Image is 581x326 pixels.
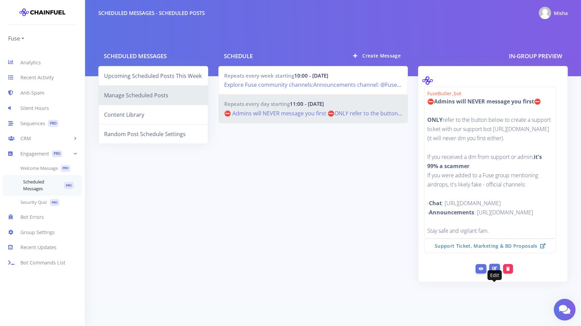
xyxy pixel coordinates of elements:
img: chainfuel-logo [19,5,65,19]
a: Fuse [8,33,24,44]
span: Misha [554,10,568,16]
div: FuseButler_bot [427,90,553,97]
h3: Scheduled Messages [104,52,203,61]
p: Stay safe and vigilant fam. [427,226,553,235]
a: Content Library [98,105,208,125]
a: Random Post Schedule Settings [98,124,208,144]
span: Create Message [362,52,401,59]
p: - : [URL][DOMAIN_NAME] [427,199,553,208]
a: @mishadub95 Photo Misha [533,5,568,20]
span: PRO [50,199,60,206]
strong: Chat [429,199,442,207]
a: Manage Scheduled Posts [98,85,208,105]
strong: Admins will NEVER message you first [434,98,534,105]
a: Support Ticket, Marketing & BD Proposals [424,239,556,253]
strong: it's 99% a scammer [427,153,542,170]
span: PRO [64,182,74,189]
p: ⛔️ ⛔️ [427,97,553,106]
span: PRO [61,165,70,172]
h3: in-group preview [509,52,562,61]
span: Repeats every day starting [224,100,290,107]
img: @mishadub95 Photo [539,7,551,19]
img: Chainfuel Botler [422,76,433,85]
a: Upcoming Scheduled Posts This Week [98,66,208,86]
p: If you received a dm from support or admin, . [427,152,553,171]
p: - : [URL][DOMAIN_NAME] [427,208,553,217]
a: Scheduled MessagesPRO [3,175,82,196]
span: PRO [48,120,59,127]
p: If you were added to a Fuse group mentioning airdrops, it's likely fake - official channels: [427,171,553,189]
h4: 11:00 - [DATE] [224,100,402,108]
span: Repeats every week starting [224,72,294,79]
h3: Schedule [224,52,253,61]
a: Create Message [346,52,408,63]
div: Edit [487,270,502,280]
span: PRO [52,150,62,158]
strong: Announcements [429,209,474,216]
p: refer to the button below to create a support ticket with our support bot [URL][DOMAIN_NAME] (it ... [427,115,553,143]
strong: ONLY [427,116,443,124]
h4: 10:00 - [DATE] [224,72,402,80]
div: Scheduled Messages - scheduled posts [98,9,205,17]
